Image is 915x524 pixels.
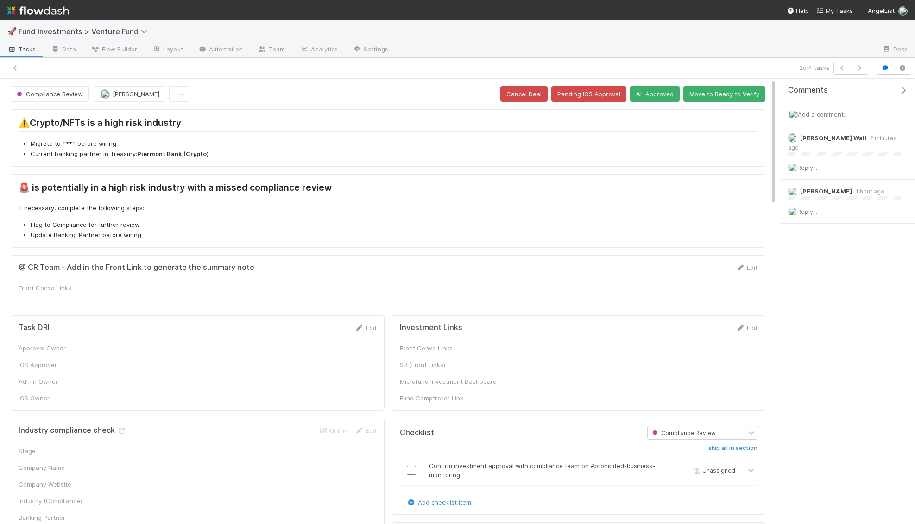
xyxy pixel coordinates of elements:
[19,446,88,455] div: Stage
[19,463,88,472] div: Company Name
[93,86,165,102] button: [PERSON_NAME]
[788,187,797,196] img: avatar_18c010e4-930e-4480-823a-7726a265e9dd.png
[500,86,548,102] button: Cancel Deal
[355,324,377,331] a: Edit
[868,7,895,14] span: AngelList
[19,204,757,213] p: If necessary, complete the following steps:
[429,462,655,479] span: Confirm investment approval with compliance team on #prohibited-business-monitoring
[816,6,853,15] a: My Tasks
[816,7,853,14] span: My Tasks
[19,393,158,403] div: IOS Owner
[875,43,915,57] a: Docs
[898,6,908,16] img: avatar_041b9f3e-9684-4023-b9b7-2f10de55285d.png
[19,480,88,489] div: Company Website
[190,43,250,57] a: Automation
[19,360,158,369] div: IOS Approver
[691,467,735,474] span: Unassigned
[19,343,158,353] div: Approval Owner
[44,43,83,57] a: Data
[31,150,757,159] li: Current banking partner in Treasury:
[19,263,254,272] h5: @ CR Team - Add in the Front Link to generate the summary note
[407,499,471,506] a: Add checklist item
[800,134,866,142] span: [PERSON_NAME] Wall
[788,207,797,216] img: avatar_041b9f3e-9684-4023-b9b7-2f10de55285d.png
[630,86,680,102] button: AL Approved
[292,43,345,57] a: Analytics
[137,150,209,157] strong: Piermont Bank (Crypto)
[19,426,126,435] h5: Industry compliance check
[19,377,158,386] div: Admin Owner
[797,208,817,215] span: Reply...
[101,89,110,99] img: avatar_9bf5d80c-4205-46c9-bf6e-5147b3b3a927.png
[31,220,757,230] li: Flag to Compliance for further review.
[799,63,830,72] span: 2 of 4 tasks
[400,360,539,369] div: SR (Front Links)
[11,86,89,102] button: Compliance Review
[789,110,798,119] img: avatar_041b9f3e-9684-4023-b9b7-2f10de55285d.png
[708,444,757,452] h6: skip all in section
[31,231,757,240] li: Update Banking Partner before wiring.
[400,323,462,332] h5: Investment Links
[7,44,36,54] span: Tasks
[650,430,716,437] span: Compliance Review
[708,444,757,455] a: skip all in section
[400,393,539,403] div: Fund Comptroller Link
[400,377,539,386] div: Microfund Investment Dashboard
[19,283,88,293] div: Front Convo Links
[19,117,757,131] h2: ⚠️Crypto/NFTs is a high risk industry
[788,163,797,172] img: avatar_041b9f3e-9684-4023-b9b7-2f10de55285d.png
[15,90,83,98] span: Compliance Review
[7,27,17,35] span: 🚀
[683,86,765,102] button: Move to Ready to Verify
[788,133,797,143] img: avatar_041b9f3e-9684-4023-b9b7-2f10de55285d.png
[83,43,145,57] a: Flow Builder
[345,43,396,57] a: Settings
[19,323,50,332] h5: Task DRI
[31,139,757,149] li: Migrate to **** before wiring.
[250,43,292,57] a: Team
[736,324,757,331] a: Edit
[852,188,884,195] span: 1 hour ago
[800,187,852,195] span: [PERSON_NAME]
[19,496,88,505] div: Industry (Compliance)
[400,343,539,353] div: Front Convo Links
[319,427,347,434] a: Unlink
[736,264,757,271] a: Edit
[7,3,69,19] img: logo-inverted-e16ddd16eac7371096b0.svg
[355,427,377,434] a: Edit
[551,86,626,102] button: Pending IOS Approval
[145,43,190,57] a: Layout
[798,111,848,118] span: Add a comment...
[19,27,152,36] span: Fund Investments > Venture Fund
[400,428,434,437] h5: Checklist
[788,86,828,95] span: Comments
[19,182,757,196] h2: 🚨 is potentially in a high risk industry with a missed compliance review
[113,90,159,98] span: [PERSON_NAME]
[91,44,137,54] span: Flow Builder
[787,6,809,15] div: Help
[797,164,817,171] span: Reply...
